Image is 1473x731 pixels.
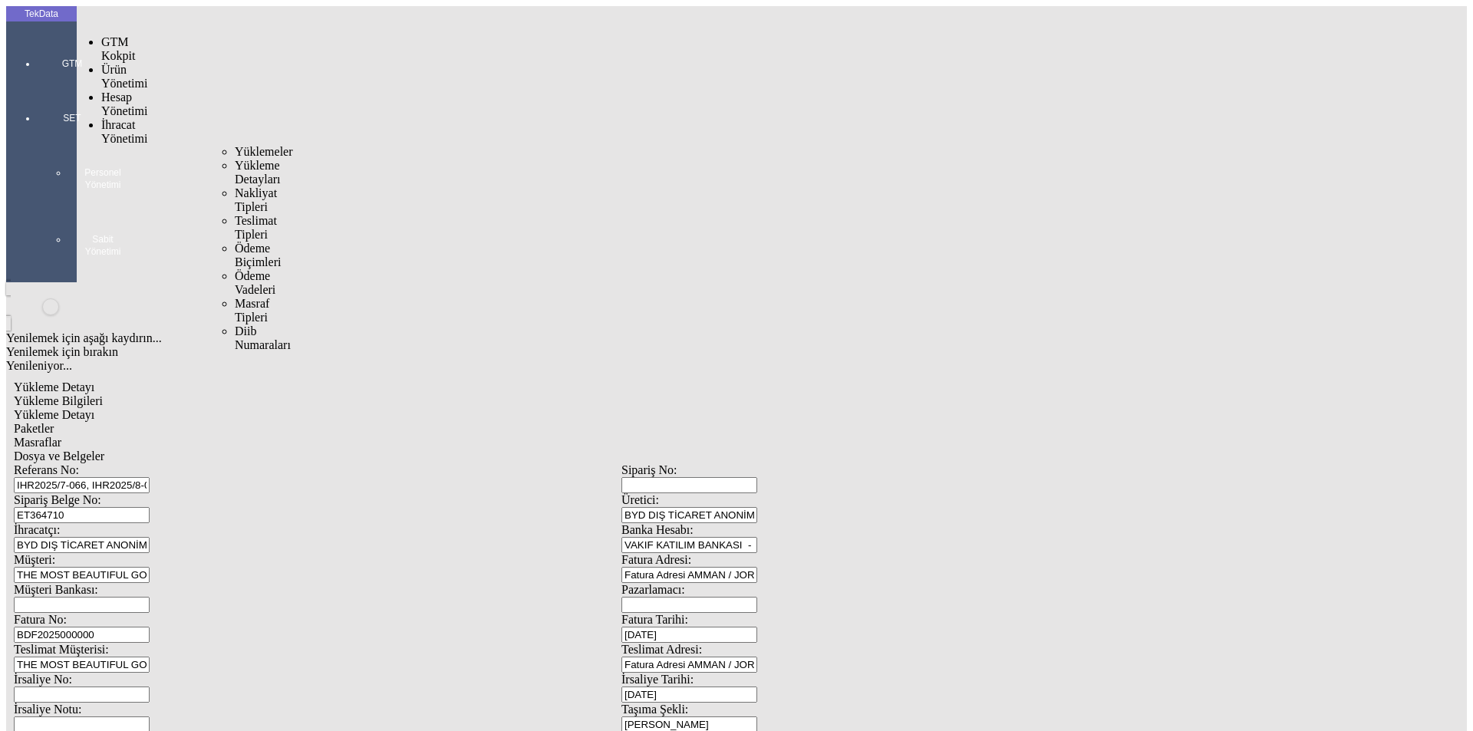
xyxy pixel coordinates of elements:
span: Masraflar [14,436,61,449]
span: Yükleme Detayları [235,159,281,186]
span: Ödeme Vadeleri [235,269,275,296]
span: İhracatçı: [14,523,60,536]
span: GTM Kokpit [101,35,135,62]
span: Masraf Tipleri [235,297,269,324]
span: Teslimat Müşterisi: [14,643,109,656]
span: Müşteri: [14,553,55,566]
span: Paketler [14,422,54,435]
span: Teslimat Adresi: [621,643,702,656]
span: Sipariş No: [621,463,677,476]
div: Yenilemek için bırakın [6,345,1237,359]
span: Yükleme Detayı [14,380,94,393]
span: Fatura Adresi: [621,553,691,566]
span: Müşteri Bankası: [14,583,98,596]
span: Referans No: [14,463,79,476]
span: Sipariş Belge No: [14,493,101,506]
span: İhracat Yönetimi [101,118,147,145]
span: Pazarlamacı: [621,583,685,596]
span: Yükleme Detayı [14,408,94,421]
span: Nakliyat Tipleri [235,186,277,213]
span: Ödeme Biçimleri [235,242,281,268]
span: İrsaliye Tarihi: [621,673,694,686]
span: SET [49,112,95,124]
span: Teslimat Tipleri [235,214,277,241]
span: Yüklemeler [235,145,293,158]
span: Yükleme Bilgileri [14,394,103,407]
div: Yenilemek için aşağı kaydırın... [6,331,1237,345]
span: İrsaliye Notu: [14,703,81,716]
span: Dosya ve Belgeler [14,449,104,463]
div: Yenileniyor... [6,359,1237,373]
span: İrsaliye No: [14,673,72,686]
span: Taşıma Şekli: [621,703,688,716]
span: Fatura Tarihi: [621,613,688,626]
span: Fatura No: [14,613,67,626]
span: Banka Hesabı: [621,523,694,536]
span: Ürün Yönetimi [101,63,147,90]
span: Hesap Yönetimi [101,91,147,117]
div: TekData [6,8,77,20]
span: Üretici: [621,493,659,506]
span: Diib Numaraları [235,324,291,351]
